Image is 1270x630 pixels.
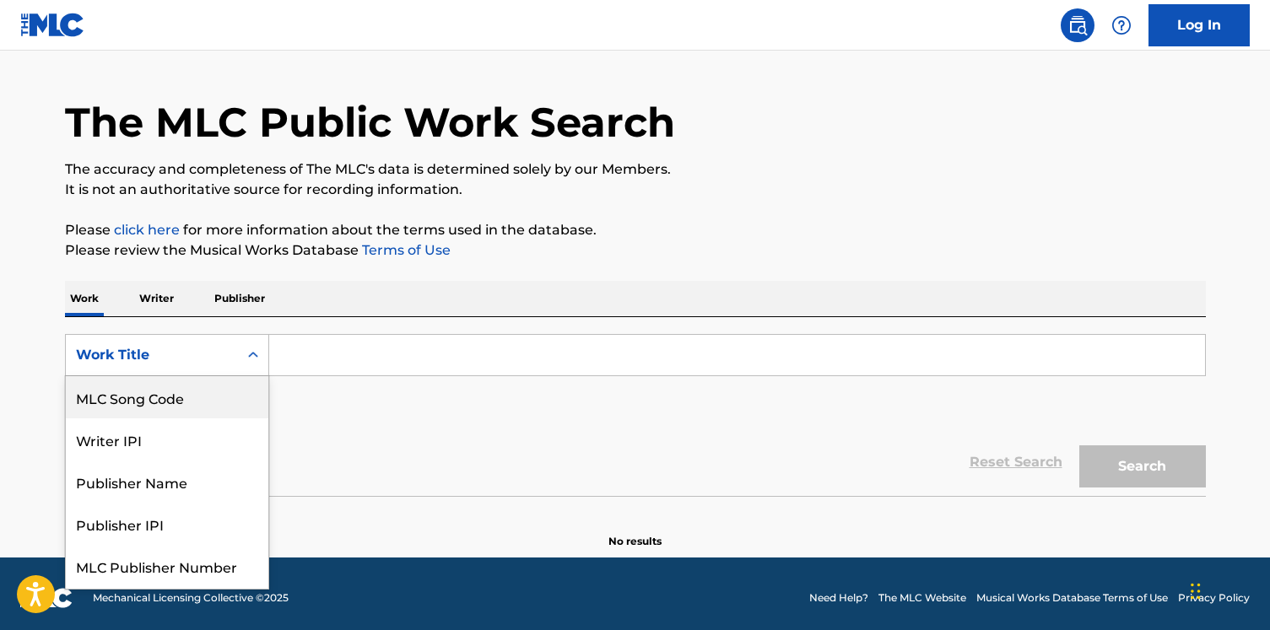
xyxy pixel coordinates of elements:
[65,159,1206,180] p: The accuracy and completeness of The MLC's data is determined solely by our Members.
[1186,549,1270,630] div: Widget chat
[976,590,1168,606] a: Musical Works Database Terms of Use
[65,220,1206,240] p: Please for more information about the terms used in the database.
[1186,549,1270,630] iframe: Chat Widget
[114,222,180,238] a: click here
[878,590,966,606] a: The MLC Website
[359,242,451,258] a: Terms of Use
[1191,566,1201,617] div: Trascina
[1178,590,1250,606] a: Privacy Policy
[66,460,268,503] div: Publisher Name
[65,334,1206,496] form: Search Form
[76,345,228,365] div: Work Title
[608,514,662,549] p: No results
[809,590,868,606] a: Need Help?
[1148,4,1250,46] a: Log In
[134,281,179,316] p: Writer
[66,503,268,545] div: Publisher IPI
[1067,15,1088,35] img: search
[1061,8,1094,42] a: Public Search
[1111,15,1132,35] img: help
[65,240,1206,261] p: Please review the Musical Works Database
[209,281,270,316] p: Publisher
[65,281,104,316] p: Work
[66,587,268,629] div: Work Title
[66,418,268,460] div: Writer IPI
[20,13,85,37] img: MLC Logo
[66,545,268,587] div: MLC Publisher Number
[65,97,675,148] h1: The MLC Public Work Search
[65,180,1206,200] p: It is not an authoritative source for recording information.
[66,376,268,418] div: MLC Song Code
[1105,8,1138,42] div: Help
[93,590,289,606] span: Mechanical Licensing Collective © 2025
